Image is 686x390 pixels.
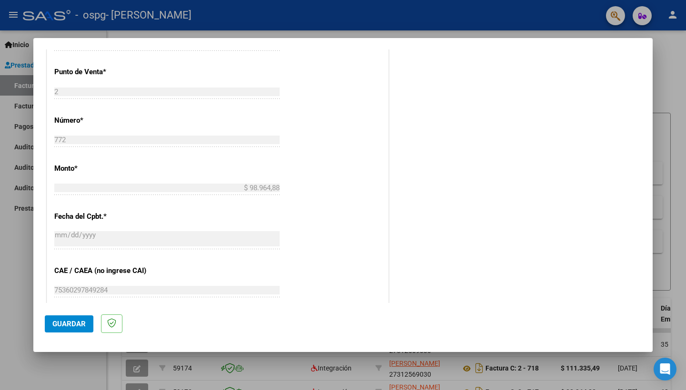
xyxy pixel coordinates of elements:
[54,163,152,174] p: Monto
[52,320,86,328] span: Guardar
[654,358,676,380] div: Open Intercom Messenger
[54,115,152,126] p: Número
[54,211,152,222] p: Fecha del Cpbt.
[54,67,152,78] p: Punto de Venta
[45,315,93,332] button: Guardar
[54,265,152,276] p: CAE / CAEA (no ingrese CAI)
